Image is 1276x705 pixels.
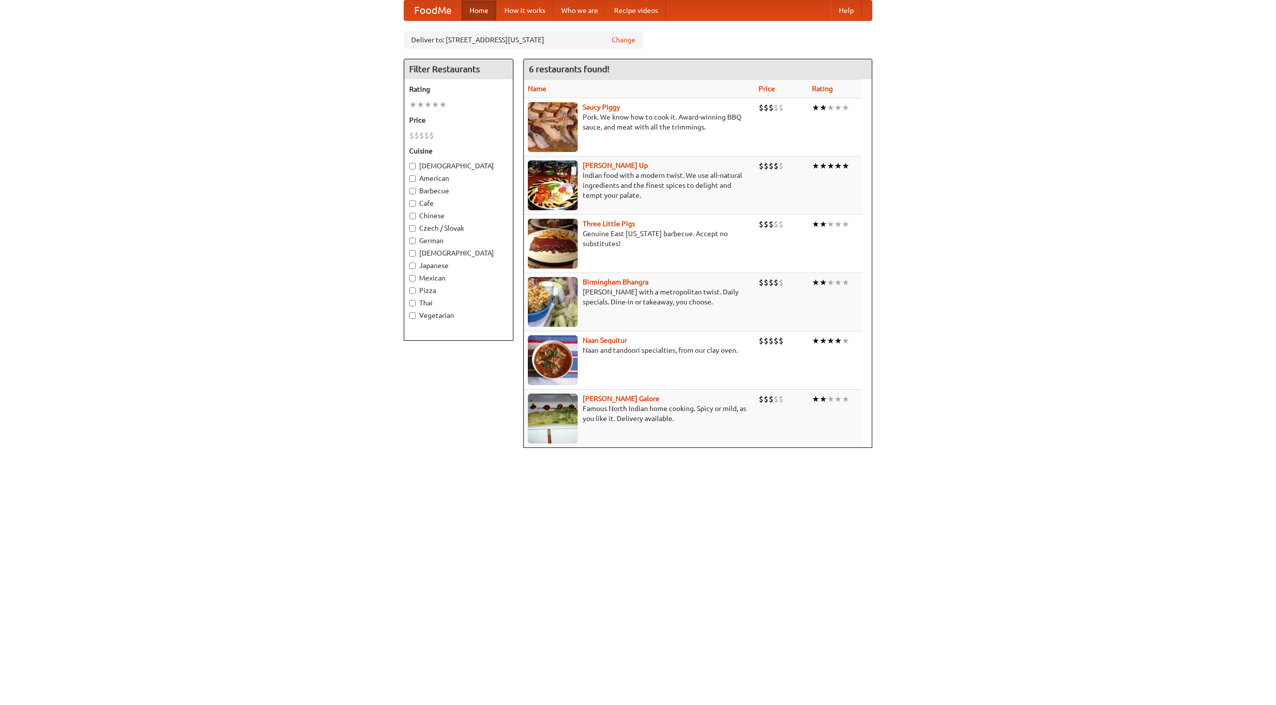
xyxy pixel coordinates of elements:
[764,160,769,171] li: $
[759,160,764,171] li: $
[409,186,508,196] label: Barbecue
[409,188,416,194] input: Barbecue
[831,0,862,20] a: Help
[409,250,416,257] input: [DEMOGRAPHIC_DATA]
[819,335,827,346] li: ★
[774,394,779,405] li: $
[528,160,578,210] img: curryup.jpg
[834,219,842,230] li: ★
[774,335,779,346] li: $
[812,335,819,346] li: ★
[409,312,416,319] input: Vegetarian
[404,0,462,20] a: FoodMe
[827,160,834,171] li: ★
[583,336,627,344] b: Naan Sequitur
[409,198,508,208] label: Cafe
[528,287,751,307] p: [PERSON_NAME] with a metropolitan twist. Daily specials. Dine-in or takeaway, you choose.
[764,335,769,346] li: $
[834,102,842,113] li: ★
[409,236,508,246] label: German
[409,285,508,295] label: Pizza
[583,161,648,169] a: [PERSON_NAME] Up
[769,102,774,113] li: $
[834,394,842,405] li: ★
[429,130,434,141] li: $
[462,0,496,20] a: Home
[409,223,508,233] label: Czech / Slovak
[819,394,827,405] li: ★
[842,219,849,230] li: ★
[606,0,666,20] a: Recipe videos
[774,160,779,171] li: $
[583,395,659,403] a: [PERSON_NAME] Galore
[424,99,432,110] li: ★
[819,277,827,288] li: ★
[759,85,775,93] a: Price
[759,277,764,288] li: $
[812,85,833,93] a: Rating
[409,300,416,306] input: Thai
[404,59,513,79] h4: Filter Restaurants
[528,335,578,385] img: naansequitur.jpg
[759,219,764,230] li: $
[409,146,508,156] h5: Cuisine
[769,160,774,171] li: $
[528,404,751,423] p: Famous North Indian home cooking. Spicy or mild, as you like it. Delivery available.
[812,394,819,405] li: ★
[769,394,774,405] li: $
[409,175,416,182] input: American
[409,225,416,232] input: Czech / Slovak
[419,130,424,141] li: $
[779,277,784,288] li: $
[409,310,508,320] label: Vegetarian
[827,335,834,346] li: ★
[409,173,508,183] label: American
[764,394,769,405] li: $
[583,220,635,228] b: Three Little Pigs
[842,394,849,405] li: ★
[529,64,610,74] ng-pluralize: 6 restaurants found!
[439,99,447,110] li: ★
[528,394,578,443] img: currygalore.jpg
[774,219,779,230] li: $
[409,287,416,294] input: Pizza
[409,213,416,219] input: Chinese
[779,335,784,346] li: $
[842,102,849,113] li: ★
[409,238,416,244] input: German
[819,102,827,113] li: ★
[612,35,636,45] a: Change
[409,248,508,258] label: [DEMOGRAPHIC_DATA]
[769,335,774,346] li: $
[528,345,751,355] p: Naan and tandoori specialties, from our clay oven.
[417,99,424,110] li: ★
[432,99,439,110] li: ★
[409,298,508,308] label: Thai
[528,102,578,152] img: saucy.jpg
[409,161,508,171] label: [DEMOGRAPHIC_DATA]
[842,277,849,288] li: ★
[819,219,827,230] li: ★
[779,102,784,113] li: $
[759,102,764,113] li: $
[812,219,819,230] li: ★
[827,277,834,288] li: ★
[409,99,417,110] li: ★
[409,130,414,141] li: $
[779,394,784,405] li: $
[528,277,578,327] img: bhangra.jpg
[409,163,416,169] input: [DEMOGRAPHIC_DATA]
[583,103,620,111] a: Saucy Piggy
[528,170,751,200] p: Indian food with a modern twist. We use all-natural ingredients and the finest spices to delight ...
[764,219,769,230] li: $
[409,275,416,282] input: Mexican
[759,394,764,405] li: $
[409,273,508,283] label: Mexican
[834,335,842,346] li: ★
[812,102,819,113] li: ★
[759,335,764,346] li: $
[834,160,842,171] li: ★
[404,31,643,49] div: Deliver to: [STREET_ADDRESS][US_STATE]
